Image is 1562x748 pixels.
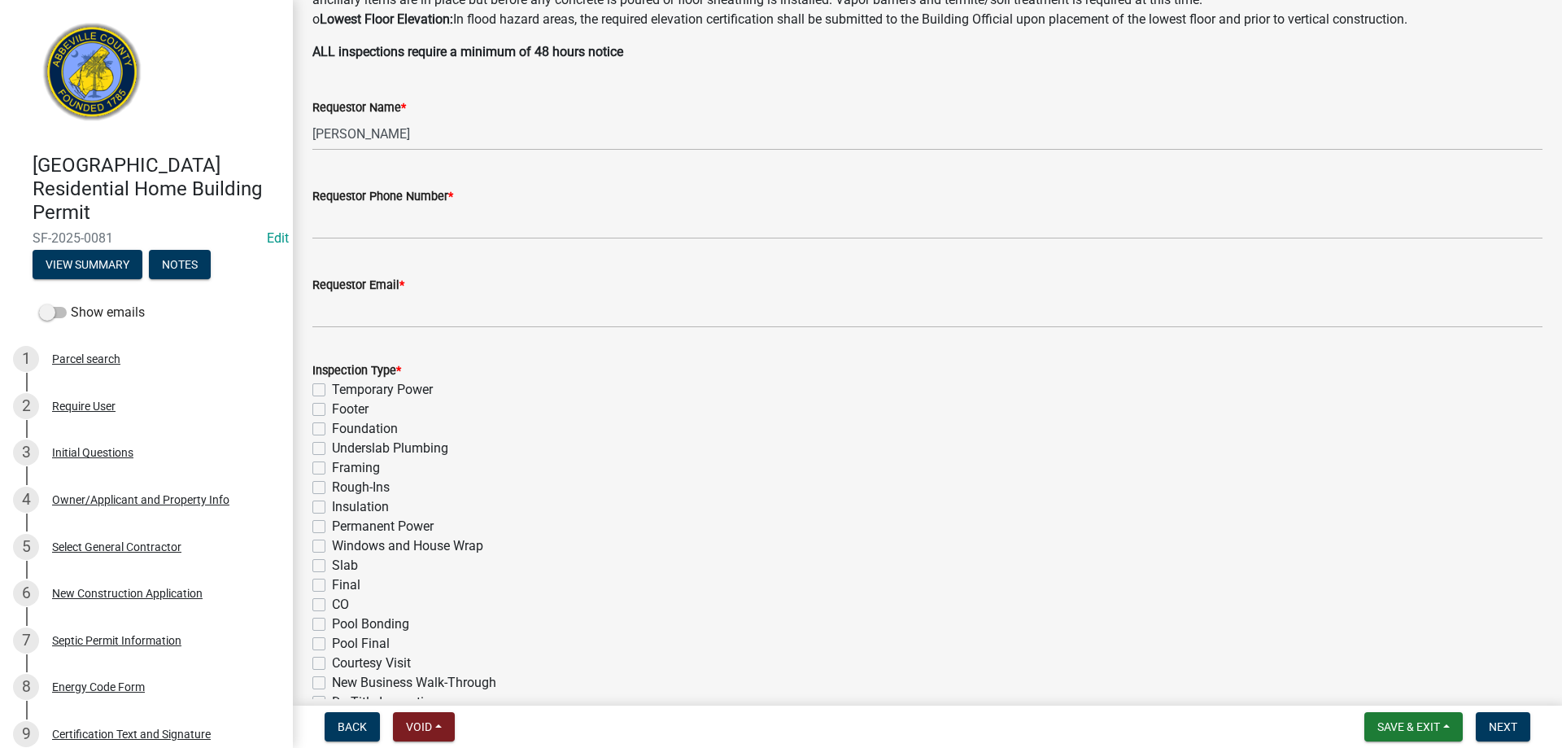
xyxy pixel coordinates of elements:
[332,693,438,712] label: De-Title Inspection
[39,303,145,322] label: Show emails
[52,400,116,412] div: Require User
[52,635,181,646] div: Septic Permit Information
[332,615,409,634] label: Pool Bonding
[320,11,453,27] strong: Lowest Floor Elevation:
[13,487,39,513] div: 4
[13,628,39,654] div: 7
[52,494,229,505] div: Owner/Applicant and Property Info
[33,154,280,224] h4: [GEOGRAPHIC_DATA] Residential Home Building Permit
[312,103,406,114] label: Requestor Name
[332,400,369,419] label: Footer
[33,260,142,273] wm-modal-confirm: Summary
[1476,712,1530,741] button: Next
[52,353,120,365] div: Parcel search
[332,380,433,400] label: Temporary Power
[149,260,211,273] wm-modal-confirm: Notes
[332,419,398,439] label: Foundation
[332,575,360,595] label: Final
[332,595,349,615] label: CO
[52,541,181,553] div: Select General Contractor
[267,230,289,246] a: Edit
[52,588,203,599] div: New Construction Application
[13,440,39,466] div: 3
[33,250,142,279] button: View Summary
[52,728,211,740] div: Certification Text and Signature
[332,536,483,556] label: Windows and House Wrap
[332,497,389,517] label: Insulation
[267,230,289,246] wm-modal-confirm: Edit Application Number
[13,721,39,747] div: 9
[1364,712,1463,741] button: Save & Exit
[332,556,358,575] label: Slab
[1489,720,1517,733] span: Next
[13,393,39,419] div: 2
[13,346,39,372] div: 1
[1377,720,1440,733] span: Save & Exit
[312,365,401,377] label: Inspection Type
[13,534,39,560] div: 5
[332,439,448,458] label: Underslab Plumbing
[13,580,39,606] div: 6
[325,712,380,741] button: Back
[332,517,434,536] label: Permanent Power
[13,674,39,700] div: 8
[332,673,496,693] label: New Business Walk-Through
[312,191,453,203] label: Requestor Phone Number
[332,458,380,478] label: Framing
[406,720,432,733] span: Void
[149,250,211,279] button: Notes
[338,720,367,733] span: Back
[312,280,404,291] label: Requestor Email
[52,447,133,458] div: Initial Questions
[312,44,623,59] strong: ALL inspections require a minimum of 48 hours notice
[33,17,152,137] img: Abbeville County, South Carolina
[332,634,390,654] label: Pool Final
[393,712,455,741] button: Void
[332,478,390,497] label: Rough-Ins
[332,654,411,673] label: Courtesy Visit
[52,681,145,693] div: Energy Code Form
[33,230,260,246] span: SF-2025-0081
